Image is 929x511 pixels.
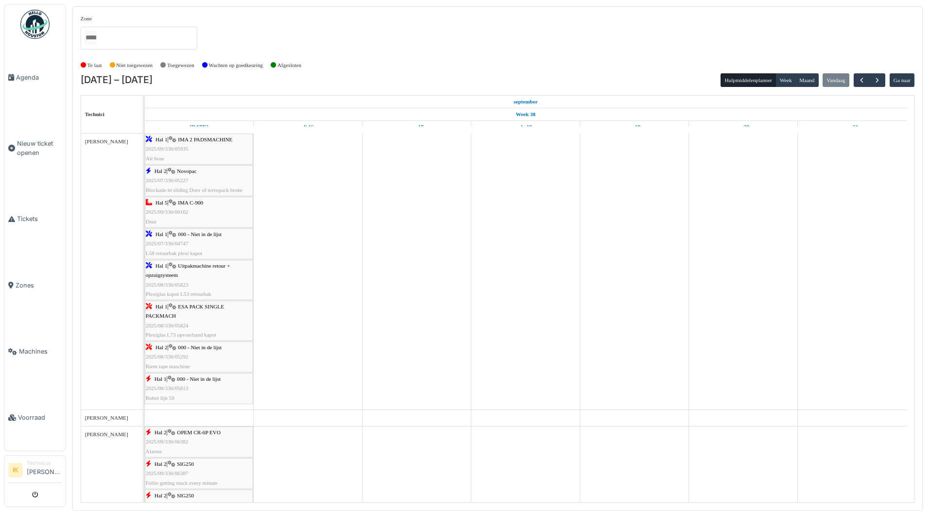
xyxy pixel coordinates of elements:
span: 2025/07/336/05227 [146,177,189,183]
label: Te laat [87,61,102,69]
span: [PERSON_NAME] [85,431,128,437]
span: Agenda [16,73,62,82]
button: Ga naar [890,73,915,87]
span: 2025/08/336/05813 [146,385,189,391]
div: | [146,460,252,488]
span: IMA C-900 [178,200,203,205]
span: Hal 1 [155,376,167,382]
input: Alles [85,31,96,45]
span: Deur [146,219,156,224]
span: Alarms [146,448,162,454]
span: 000 - Niet in de lijst [178,231,222,237]
a: 19 september 2025 [626,121,643,133]
span: Hal 1 [155,231,168,237]
button: Vorige [854,73,870,87]
span: Nieuw ticket openen [17,139,62,157]
li: [PERSON_NAME] [27,460,62,480]
a: 17 september 2025 [408,121,426,133]
span: Hal 2 [155,168,167,174]
button: Volgende [869,73,885,87]
span: Novopac [177,168,196,174]
span: Riem tape maschine [146,363,190,369]
div: | [146,428,252,456]
span: 2025/09/336/06382 [146,439,189,444]
span: SIG250 [177,461,194,467]
a: 18 september 2025 [517,121,534,133]
div: | [146,167,252,195]
span: Robot lijn 59 [146,395,174,401]
span: 2025/09/336/06387 [146,470,189,476]
a: Week 38 [513,108,538,120]
a: 16 september 2025 [300,121,316,133]
a: Machines [4,319,66,385]
span: IMA 2 PADSMACHINE [178,136,232,142]
button: Hulpmiddelenplanner [721,73,776,87]
label: Niet toegewezen [116,61,153,69]
a: Agenda [4,44,66,110]
a: 21 september 2025 [844,121,861,133]
span: 2025/08/336/05292 [146,354,189,359]
span: Plexiglas kapot L53 retourbak [146,291,211,297]
a: Zones [4,252,66,318]
img: Badge_color-CXgf-gQk.svg [20,10,50,39]
span: Hal 2 [155,493,167,498]
div: | [146,343,252,371]
a: Voorraad [4,385,66,451]
span: Voorraad [18,413,62,422]
label: Afgesloten [277,61,301,69]
span: Hal 2 [155,461,167,467]
span: OPEM CR-6P EVO [177,429,221,435]
div: | [146,198,252,226]
span: [PERSON_NAME] [85,138,128,144]
span: Machines [19,347,62,356]
button: Week [775,73,796,87]
span: Plexiglas L73 opvoerband kapot [146,332,216,338]
span: Technici [85,111,104,117]
div: | [146,375,252,403]
label: Wachten op goedkeuring [209,61,263,69]
span: 2025/07/336/04747 [146,240,189,246]
span: SIG250 [177,493,194,498]
div: Technicus [27,460,62,467]
li: IK [8,463,23,477]
span: Zones [16,281,62,290]
a: Tickets [4,186,66,252]
span: [PERSON_NAME] [85,415,128,421]
span: Hal 1 [155,304,168,309]
span: 2025/09/336/06381 [146,502,189,508]
span: 000 - Niet in de lijst [178,344,222,350]
span: Tickets [17,214,62,223]
a: 15 september 2025 [511,96,540,108]
h2: [DATE] – [DATE] [81,74,153,86]
span: 2025/08/336/05824 [146,323,189,328]
span: L58 retourbak plexi kapot [146,250,203,256]
span: 2025/09/336/05935 [146,146,189,152]
div: | [146,302,252,340]
span: 000 - Niet in de lijst [177,376,221,382]
span: Air hose [146,155,164,161]
label: Toegewezen [167,61,194,69]
a: Nieuw ticket openen [4,110,66,186]
span: 2025/09/336/06162 [146,209,189,215]
button: Maand [795,73,819,87]
span: Follie getting stuck every minute [146,480,218,486]
span: 2025/08/336/05823 [146,282,189,288]
button: Vandaag [823,73,849,87]
span: Hal 1 [155,136,168,142]
div: | [146,135,252,163]
a: 20 september 2025 [735,121,752,133]
span: Hal 5 [155,200,168,205]
label: Zone [81,15,92,23]
span: Blockade in sliding Door of novopack broke [146,187,242,193]
span: Hal 2 [155,344,168,350]
span: Hal 1 [155,263,168,269]
span: ESA PACK SINGLE PACKMACH [146,304,224,319]
div: | [146,230,252,258]
a: IK Technicus[PERSON_NAME] [8,460,62,483]
span: Uitpakmachine retour + opzuigsysteem [146,263,230,278]
a: 15 september 2025 [188,121,211,133]
div: | [146,261,252,299]
span: Hal 2 [155,429,167,435]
